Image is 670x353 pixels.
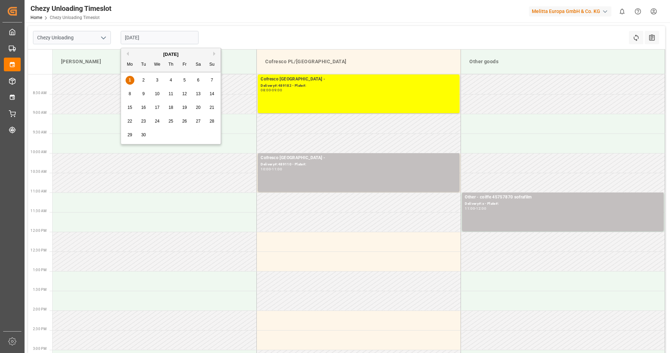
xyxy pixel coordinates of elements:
[465,194,661,201] div: Other - coiffe 45757870 sofrafilm
[33,327,47,331] span: 2:30 PM
[261,89,271,92] div: 08:00
[467,55,659,68] div: Other goods
[182,119,187,124] span: 26
[153,90,162,98] div: Choose Wednesday, September 10th, 2025
[180,60,189,69] div: Fr
[125,52,129,56] button: Previous Month
[209,91,214,96] span: 14
[170,78,172,83] span: 4
[194,60,203,69] div: Sa
[614,4,630,19] button: show 0 new notifications
[33,268,47,272] span: 1:00 PM
[126,131,134,139] div: Choose Monday, September 29th, 2025
[141,105,146,110] span: 16
[180,90,189,98] div: Choose Friday, September 12th, 2025
[127,105,132,110] span: 15
[31,150,47,154] span: 10:00 AM
[33,91,47,95] span: 8:30 AM
[208,90,216,98] div: Choose Sunday, September 14th, 2025
[180,76,189,85] div: Choose Friday, September 5th, 2025
[127,119,132,124] span: 22
[126,103,134,112] div: Choose Monday, September 15th, 2025
[33,111,47,115] span: 9:00 AM
[182,91,187,96] span: 12
[196,119,200,124] span: 27
[33,288,47,292] span: 1:30 PM
[121,31,199,44] input: DD.MM.YYYY
[167,90,175,98] div: Choose Thursday, September 11th, 2025
[155,105,159,110] span: 17
[139,60,148,69] div: Tu
[168,91,173,96] span: 11
[98,32,108,43] button: open menu
[209,119,214,124] span: 28
[126,90,134,98] div: Choose Monday, September 8th, 2025
[31,3,112,14] div: Chezy Unloading Timeslot
[182,105,187,110] span: 19
[123,73,219,142] div: month 2025-09
[142,91,145,96] span: 9
[465,201,661,207] div: Delivery#:x - Plate#:
[141,119,146,124] span: 23
[127,132,132,137] span: 29
[208,76,216,85] div: Choose Sunday, September 7th, 2025
[197,78,200,83] span: 6
[153,103,162,112] div: Choose Wednesday, September 17th, 2025
[33,347,47,351] span: 3:00 PM
[194,76,203,85] div: Choose Saturday, September 6th, 2025
[139,103,148,112] div: Choose Tuesday, September 16th, 2025
[168,105,173,110] span: 18
[167,117,175,126] div: Choose Thursday, September 25th, 2025
[33,307,47,311] span: 2:00 PM
[129,78,131,83] span: 1
[58,55,251,68] div: [PERSON_NAME]
[156,78,159,83] span: 3
[142,78,145,83] span: 2
[121,51,221,58] div: [DATE]
[139,131,148,139] div: Choose Tuesday, September 30th, 2025
[194,103,203,112] div: Choose Saturday, September 20th, 2025
[271,168,272,171] div: -
[33,31,111,44] input: Type to search/select
[272,89,282,92] div: 09:00
[129,91,131,96] span: 8
[194,117,203,126] div: Choose Saturday, September 27th, 2025
[139,90,148,98] div: Choose Tuesday, September 9th, 2025
[261,76,457,83] div: Cofresco [GEOGRAPHIC_DATA] -
[529,5,614,18] button: Melitta Europa GmbH & Co. KG
[139,76,148,85] div: Choose Tuesday, September 2nd, 2025
[261,162,457,168] div: Delivery#:489110 - Plate#:
[153,76,162,85] div: Choose Wednesday, September 3rd, 2025
[196,105,200,110] span: 20
[465,207,475,210] div: 11:00
[155,119,159,124] span: 24
[211,78,213,83] span: 7
[208,60,216,69] div: Su
[31,229,47,233] span: 12:00 PM
[141,132,146,137] span: 30
[262,55,455,68] div: Cofresco PL/[GEOGRAPHIC_DATA]
[33,130,47,134] span: 9:30 AM
[31,189,47,193] span: 11:00 AM
[272,168,282,171] div: 11:00
[261,155,457,162] div: Cofresco [GEOGRAPHIC_DATA] -
[168,119,173,124] span: 25
[167,60,175,69] div: Th
[261,168,271,171] div: 10:00
[31,15,42,20] a: Home
[31,170,47,174] span: 10:30 AM
[155,91,159,96] span: 10
[529,6,611,17] div: Melitta Europa GmbH & Co. KG
[180,117,189,126] div: Choose Friday, September 26th, 2025
[208,117,216,126] div: Choose Sunday, September 28th, 2025
[167,76,175,85] div: Choose Thursday, September 4th, 2025
[209,105,214,110] span: 21
[183,78,186,83] span: 5
[196,91,200,96] span: 13
[153,60,162,69] div: We
[630,4,646,19] button: Help Center
[153,117,162,126] div: Choose Wednesday, September 24th, 2025
[261,83,457,89] div: Delivery#:489182 - Plate#:
[271,89,272,92] div: -
[126,60,134,69] div: Mo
